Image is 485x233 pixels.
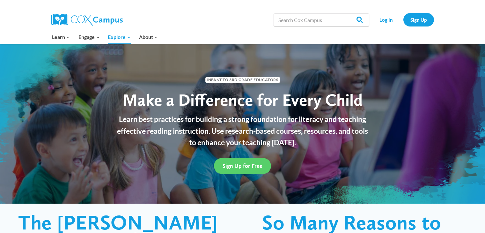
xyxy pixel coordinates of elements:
input: Search Cox Campus [274,13,369,26]
nav: Primary Navigation [48,30,162,44]
a: Sign Up [403,13,434,26]
span: About [139,33,158,41]
span: Infant to 3rd Grade Educators [205,77,280,83]
span: Sign Up for Free [223,162,262,169]
p: Learn best practices for building a strong foundation for literacy and teaching effective reading... [114,113,372,148]
span: Learn [52,33,70,41]
a: Sign Up for Free [214,158,271,174]
a: Log In [372,13,400,26]
span: Make a Difference for Every Child [123,90,363,110]
img: Cox Campus [51,14,123,26]
span: Engage [78,33,100,41]
nav: Secondary Navigation [372,13,434,26]
span: Explore [108,33,131,41]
